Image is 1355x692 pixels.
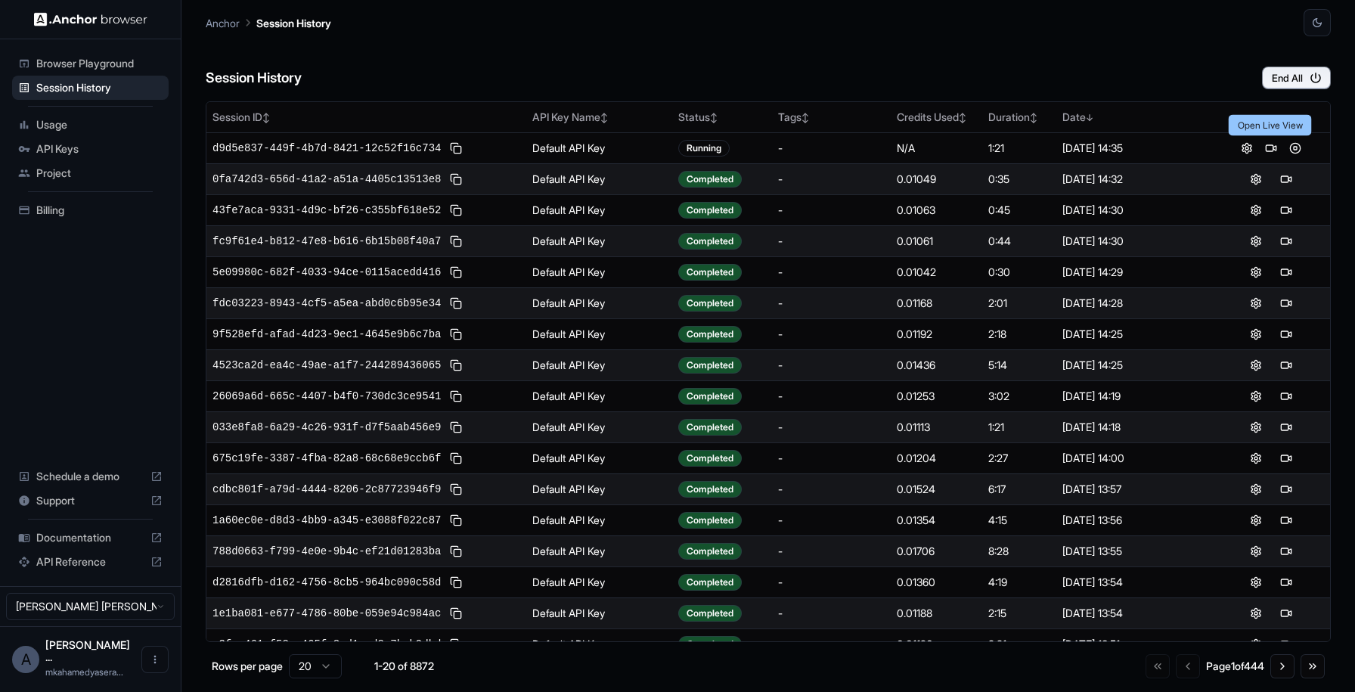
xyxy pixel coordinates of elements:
div: 2:18 [988,327,1050,342]
span: 4523ca2d-ea4c-49ae-a1f7-244289436065 [212,358,441,373]
div: 0.01061 [897,234,976,249]
button: End All [1262,67,1331,89]
button: Open menu [141,646,169,673]
div: Session History [12,76,169,100]
div: 0.01168 [897,296,976,311]
div: Completed [678,202,742,219]
div: N/A [897,141,976,156]
span: Browser Playground [36,56,163,71]
div: Completed [678,264,742,281]
td: Default API Key [526,194,672,225]
div: 5:14 [988,358,1050,373]
div: API Keys [12,137,169,161]
span: API Keys [36,141,163,157]
div: 4:19 [988,575,1050,590]
td: Default API Key [526,473,672,504]
span: ↓ [1086,112,1093,123]
div: 6:17 [988,482,1050,497]
span: 788d0663-f799-4e0e-9b4c-ef21d01283ba [212,544,441,559]
div: 2:27 [988,451,1050,466]
td: Default API Key [526,566,672,597]
div: Date [1062,110,1205,125]
div: 0.01042 [897,265,976,280]
td: Default API Key [526,411,672,442]
div: - [778,389,885,404]
div: - [778,172,885,187]
div: [DATE] 13:56 [1062,513,1205,528]
div: [DATE] 14:25 [1062,327,1205,342]
div: Completed [678,326,742,343]
div: [DATE] 13:55 [1062,544,1205,559]
span: Documentation [36,530,144,545]
span: ↕ [262,112,270,123]
div: - [778,265,885,280]
td: Default API Key [526,163,672,194]
div: 0.01354 [897,513,976,528]
div: - [778,234,885,249]
span: Project [36,166,163,181]
div: 2:15 [988,606,1050,621]
div: Open Live View [1229,115,1312,136]
div: 0:35 [988,172,1050,187]
div: API Key Name [532,110,666,125]
div: 1:21 [988,141,1050,156]
div: 0.01192 [897,327,976,342]
div: 0.01113 [897,420,976,435]
div: - [778,575,885,590]
div: [DATE] 13:57 [1062,482,1205,497]
div: - [778,606,885,621]
td: Default API Key [526,256,672,287]
td: Default API Key [526,349,672,380]
span: 1e1ba081-e677-4786-80be-059e94c984ac [212,606,441,621]
div: [DATE] 13:51 [1062,637,1205,652]
div: Page 1 of 444 [1206,659,1264,674]
p: Session History [256,15,331,31]
div: Completed [678,574,742,591]
div: Running [678,140,730,157]
div: - [778,420,885,435]
td: Default API Key [526,287,672,318]
div: Completed [678,295,742,312]
div: [DATE] 14:30 [1062,203,1205,218]
span: ↕ [802,112,809,123]
div: 0.01049 [897,172,976,187]
div: Completed [678,512,742,529]
nav: breadcrumb [206,14,331,31]
td: Default API Key [526,597,672,628]
div: Completed [678,419,742,436]
div: 8:28 [988,544,1050,559]
div: 0.01524 [897,482,976,497]
div: 0:30 [988,265,1050,280]
span: Usage [36,117,163,132]
div: [DATE] 14:35 [1062,141,1205,156]
div: 0.01360 [897,575,976,590]
span: 43fe7aca-9331-4d9c-bf26-c355bf618e52 [212,203,441,218]
div: Usage [12,113,169,137]
span: Ahamed Yaser Arafath MK [45,638,130,663]
div: 4:15 [988,513,1050,528]
div: - [778,327,885,342]
div: Project [12,161,169,185]
p: Rows per page [212,659,283,674]
span: 675c19fe-3387-4fba-82a8-68c68e9ccb6f [212,451,441,466]
div: [DATE] 14:18 [1062,420,1205,435]
span: Billing [36,203,163,218]
div: 1:21 [988,420,1050,435]
div: Completed [678,357,742,374]
td: Default API Key [526,380,672,411]
span: 1a60ec0e-d8d3-4bb9-a345-e3088f022c87 [212,513,441,528]
div: Browser Playground [12,51,169,76]
div: [DATE] 14:00 [1062,451,1205,466]
td: Default API Key [526,535,672,566]
span: fc9f61e4-b812-47e8-b616-6b15b08f40a7 [212,234,441,249]
div: 0:45 [988,203,1050,218]
div: Completed [678,636,742,653]
td: Default API Key [526,132,672,163]
div: API Reference [12,550,169,574]
span: 0fa742d3-656d-41a2-a51a-4405c13513e8 [212,172,441,187]
span: ↕ [600,112,608,123]
span: API Reference [36,554,144,569]
span: cdbc801f-a79d-4444-8206-2c87723946f9 [212,482,441,497]
td: Default API Key [526,628,672,659]
div: Credits Used [897,110,976,125]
